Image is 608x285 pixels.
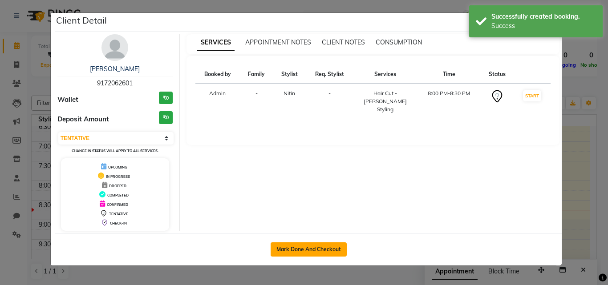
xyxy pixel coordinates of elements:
span: Deposit Amount [57,114,109,124]
td: - [240,84,273,119]
img: avatar [101,34,128,61]
span: CHECK-IN [110,221,127,225]
span: 9172062601 [97,79,133,87]
h5: Client Detail [56,14,107,27]
th: Status [481,65,514,84]
span: Wallet [57,95,78,105]
span: SERVICES [197,35,235,51]
th: Services [353,65,417,84]
th: Time [417,65,481,84]
div: Success [491,21,596,31]
span: TENTATIVE [109,212,128,216]
th: Req. Stylist [306,65,353,84]
button: Mark Done And Checkout [271,242,347,257]
th: Stylist [273,65,306,84]
span: IN PROGRESS [106,174,130,179]
span: APPOINTMENT NOTES [245,38,311,46]
span: DROPPED [109,184,126,188]
span: CONSUMPTION [376,38,422,46]
a: [PERSON_NAME] [90,65,140,73]
td: 8:00 PM-8:30 PM [417,84,481,119]
small: Change in status will apply to all services. [72,149,158,153]
td: - [306,84,353,119]
span: Nitin [284,90,295,96]
span: CONFIRMED [107,202,128,207]
h3: ₹0 [159,111,173,124]
span: COMPLETED [107,193,129,197]
div: Successfully created booking. [491,12,596,21]
th: Family [240,65,273,84]
h3: ₹0 [159,92,173,104]
button: START [523,90,541,101]
th: Booked by [195,65,240,84]
div: Hair Cut - [PERSON_NAME] Styling [358,89,412,113]
span: CLIENT NOTES [322,38,365,46]
td: Admin [195,84,240,119]
span: UPCOMING [108,165,127,169]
